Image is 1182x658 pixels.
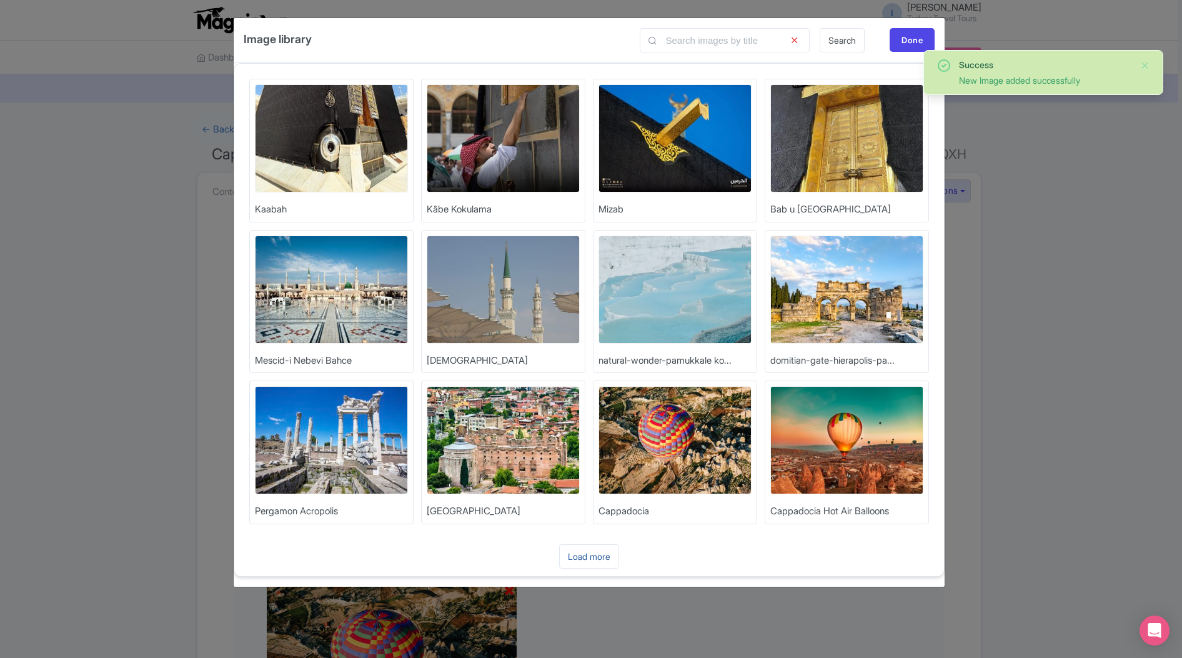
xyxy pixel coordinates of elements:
[598,236,752,344] img: natural-wonder-pamukkale_kopyas%C4%B1_qicpdm.jpg
[770,354,895,368] div: domitian-gate-hierapolis-pa...
[255,202,287,217] div: Kaabah
[890,28,935,52] div: Done
[255,354,352,368] div: Mescid-i Nebevi Bahce
[427,236,580,344] img: ohe4j6p55hgt3ncj1ft0.jpg
[598,354,732,368] div: natural-wonder-pamukkale ko...
[770,504,889,519] div: Cappadocia Hot Air Balloons
[1140,616,1170,646] div: Open Intercom Messenger
[427,202,492,217] div: Kâbe Kokulama
[770,386,923,494] img: qt5qecnrvijexb0vvwot.jpg
[820,28,865,52] a: Search
[255,504,338,519] div: Pergamon Acropolis
[770,236,923,344] img: domitian-gate-hierapolis-pamukkale_js0mrn.jpg
[427,504,520,519] div: [GEOGRAPHIC_DATA]
[255,386,408,494] img: Pergamon_Acropolis_zvpkd7.jpg
[559,544,619,569] a: Load more
[770,84,923,192] img: kmglkx4ratjpxvcrgl7r.jpg
[427,354,528,368] div: [DEMOGRAPHIC_DATA]
[959,74,1130,87] div: New Image added successfully
[598,386,752,494] img: tlal9pu4iofoowdyc07j.jpg
[640,28,810,52] input: Search images by title
[598,84,752,192] img: ang9gmoxmiocsxh0maos.webp
[427,386,580,494] img: Red_Basilica_Pergamon_obdazt.jpg
[959,58,1130,71] div: Success
[255,84,408,192] img: m1znwdw1pbfuqbscrdci.webp
[427,84,580,192] img: kjvkniynciocszr74ycm.webp
[255,236,408,344] img: euhjwrbljq1icg7zdwd3.jpg
[244,28,312,50] h4: Image library
[598,202,623,217] div: Mizab
[770,202,891,217] div: Bab u [GEOGRAPHIC_DATA]
[1140,58,1150,73] button: Close
[598,504,649,519] div: Cappadocia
